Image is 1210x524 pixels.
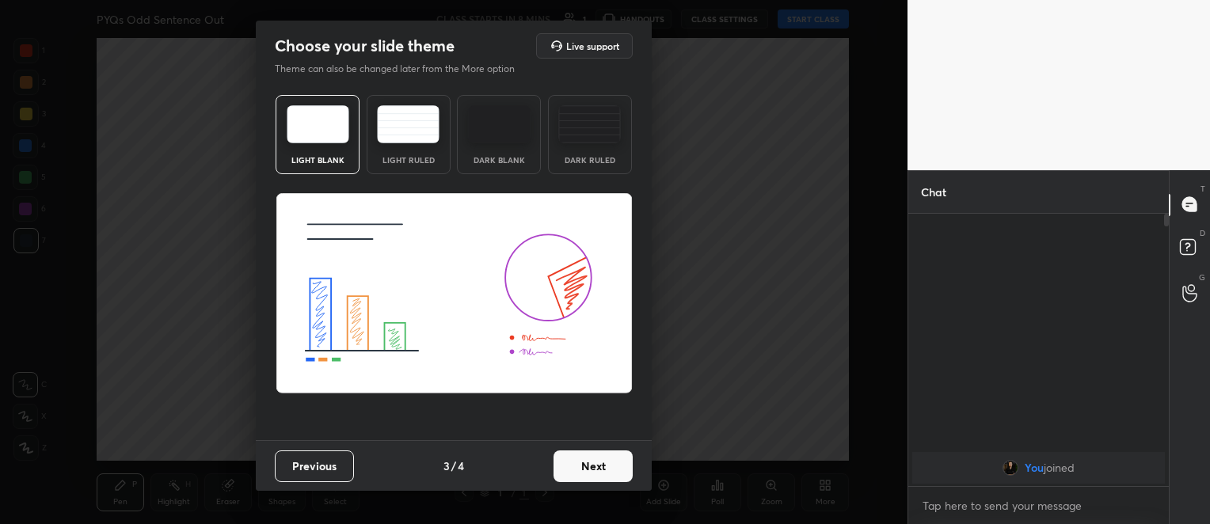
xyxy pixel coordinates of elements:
span: joined [1044,461,1075,474]
p: T [1200,183,1205,195]
div: Dark Blank [467,156,531,164]
h5: Live support [566,41,619,51]
p: D [1200,227,1205,239]
h4: 4 [458,458,464,474]
div: Light Blank [286,156,349,164]
img: lightTheme.e5ed3b09.svg [287,105,349,143]
span: You [1025,461,1044,474]
img: darkRuledTheme.de295e13.svg [558,105,621,143]
button: Next [554,450,633,482]
img: 9e24b94aef5d423da2dc226449c24655.jpg [1003,460,1018,476]
p: Chat [908,171,959,213]
img: lightRuledTheme.5fabf969.svg [377,105,439,143]
h2: Choose your slide theme [275,36,455,56]
p: Theme can also be changed later from the More option [275,62,531,76]
div: Dark Ruled [558,156,622,164]
button: Previous [275,450,354,482]
div: grid [908,449,1169,487]
p: G [1199,271,1205,283]
h4: / [451,458,456,474]
img: darkTheme.f0cc69e5.svg [468,105,531,143]
img: lightThemeBanner.fbc32fad.svg [276,193,633,394]
h4: 3 [443,458,450,474]
div: Light Ruled [377,156,440,164]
